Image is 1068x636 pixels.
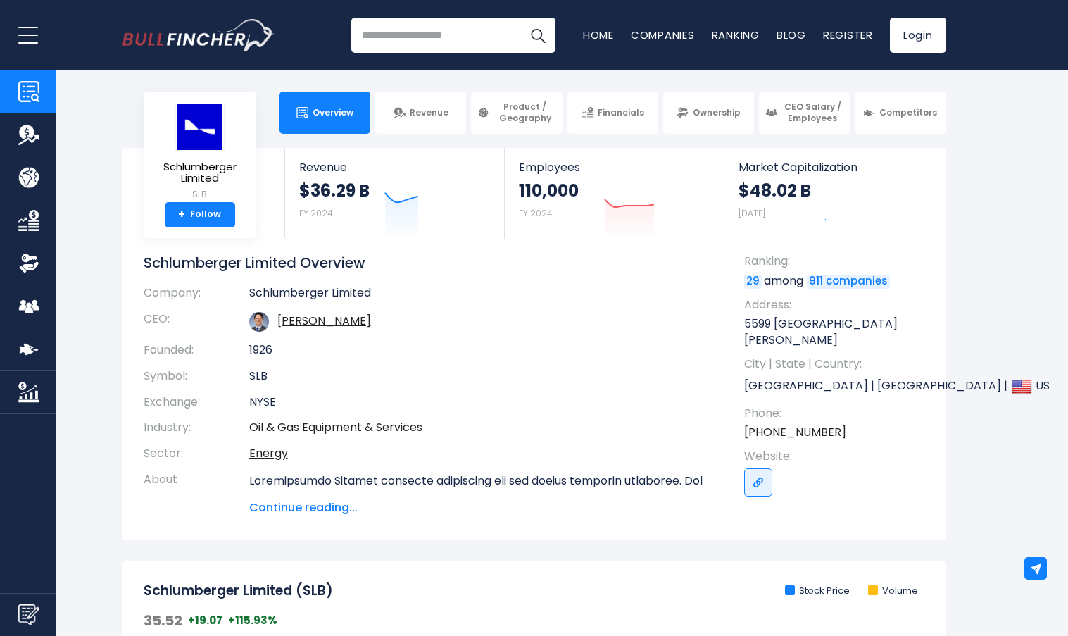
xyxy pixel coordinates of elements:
[155,188,245,201] small: SLB
[144,441,249,467] th: Sector:
[724,148,944,239] a: Market Capitalization $48.02 B [DATE]
[744,468,772,497] a: Go to link
[744,297,932,313] span: Address:
[494,101,555,123] span: Product / Geography
[154,103,246,202] a: Schlumberger Limited SLB
[744,425,846,440] a: [PHONE_NUMBER]
[519,207,553,219] small: FY 2024
[744,316,932,348] p: 5599 [GEOGRAPHIC_DATA][PERSON_NAME]
[519,180,579,201] strong: 110,000
[144,582,333,600] h2: Schlumberger Limited (SLB)
[249,286,703,306] td: Schlumberger Limited
[744,275,762,289] a: 29
[823,27,873,42] a: Register
[249,419,422,435] a: Oil & Gas Equipment & Services
[165,202,235,227] a: +Follow
[249,389,703,416] td: NYSE
[744,356,932,372] span: City | State | Country:
[144,467,249,516] th: About
[520,18,555,53] button: Search
[144,286,249,306] th: Company:
[188,613,222,628] span: +19.07
[890,18,946,53] a: Login
[744,406,932,421] span: Phone:
[249,337,703,363] td: 1926
[144,611,182,630] span: 35.52
[744,273,932,289] p: among
[375,92,466,134] a: Revenue
[410,107,448,118] span: Revenue
[739,180,811,201] strong: $48.02 B
[249,312,269,332] img: olivier-le-peuch.jpg
[313,107,353,118] span: Overview
[855,92,946,134] a: Competitors
[868,585,918,597] li: Volume
[228,613,277,628] span: +115.93%
[249,499,703,516] span: Continue reading...
[739,161,930,174] span: Market Capitalization
[155,161,245,185] span: Schlumberger Limited
[583,27,614,42] a: Home
[505,148,724,239] a: Employees 110,000 FY 2024
[122,19,275,51] img: Bullfincher logo
[781,101,843,123] span: CEO Salary / Employees
[693,107,741,118] span: Ownership
[567,92,658,134] a: Financials
[144,389,249,416] th: Exchange:
[744,449,932,464] span: Website:
[471,92,562,134] a: Product / Geography
[178,208,185,221] strong: +
[144,415,249,441] th: Industry:
[279,92,370,134] a: Overview
[249,445,288,461] a: Energy
[144,337,249,363] th: Founded:
[299,207,333,219] small: FY 2024
[744,376,932,397] p: [GEOGRAPHIC_DATA] | [GEOGRAPHIC_DATA] | US
[807,275,890,289] a: 911 companies
[663,92,754,134] a: Ownership
[631,27,695,42] a: Companies
[285,148,504,239] a: Revenue $36.29 B FY 2024
[144,306,249,337] th: CEO:
[18,253,39,274] img: Ownership
[744,254,932,269] span: Ranking:
[712,27,760,42] a: Ranking
[277,313,371,329] a: ceo
[299,180,370,201] strong: $36.29 B
[785,585,850,597] li: Stock Price
[122,19,274,51] a: Go to homepage
[759,92,850,134] a: CEO Salary / Employees
[519,161,710,174] span: Employees
[879,107,937,118] span: Competitors
[777,27,806,42] a: Blog
[144,254,703,272] h1: Schlumberger Limited Overview
[299,161,490,174] span: Revenue
[739,207,765,219] small: [DATE]
[598,107,644,118] span: Financials
[249,363,703,389] td: SLB
[144,363,249,389] th: Symbol:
